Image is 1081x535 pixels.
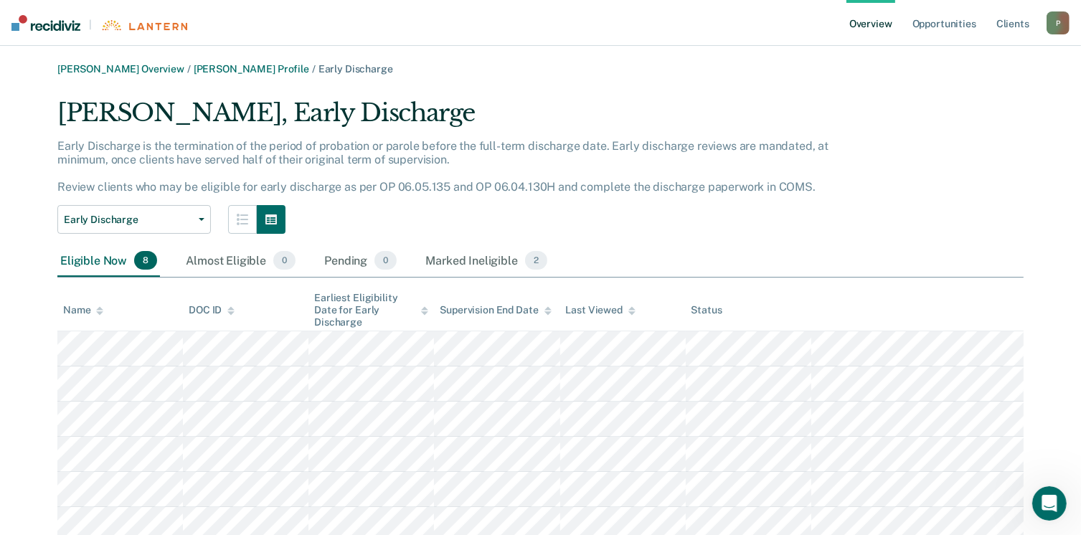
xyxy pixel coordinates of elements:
[57,139,829,194] p: Early Discharge is the termination of the period of probation or parole before the full-term disc...
[440,304,551,316] div: Supervision End Date
[691,304,722,316] div: Status
[100,20,187,31] img: Lantern
[374,251,397,270] span: 0
[57,98,868,139] div: [PERSON_NAME], Early Discharge
[1047,11,1070,34] button: P
[321,245,400,277] div: Pending0
[80,19,100,31] span: |
[11,15,80,31] img: Recidiviz
[134,251,157,270] span: 8
[309,63,318,75] span: /
[318,63,393,75] span: Early Discharge
[184,63,194,75] span: /
[189,304,235,316] div: DOC ID
[64,214,193,226] span: Early Discharge
[314,292,428,328] div: Earliest Eligibility Date for Early Discharge
[525,251,547,270] span: 2
[566,304,636,316] div: Last Viewed
[11,15,187,31] a: |
[423,245,550,277] div: Marked Ineligible2
[57,63,184,75] a: [PERSON_NAME] Overview
[273,251,296,270] span: 0
[57,205,211,234] button: Early Discharge
[57,245,160,277] div: Eligible Now8
[183,245,298,277] div: Almost Eligible0
[194,63,309,75] a: [PERSON_NAME] Profile
[1032,486,1067,521] iframe: Intercom live chat
[63,304,103,316] div: Name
